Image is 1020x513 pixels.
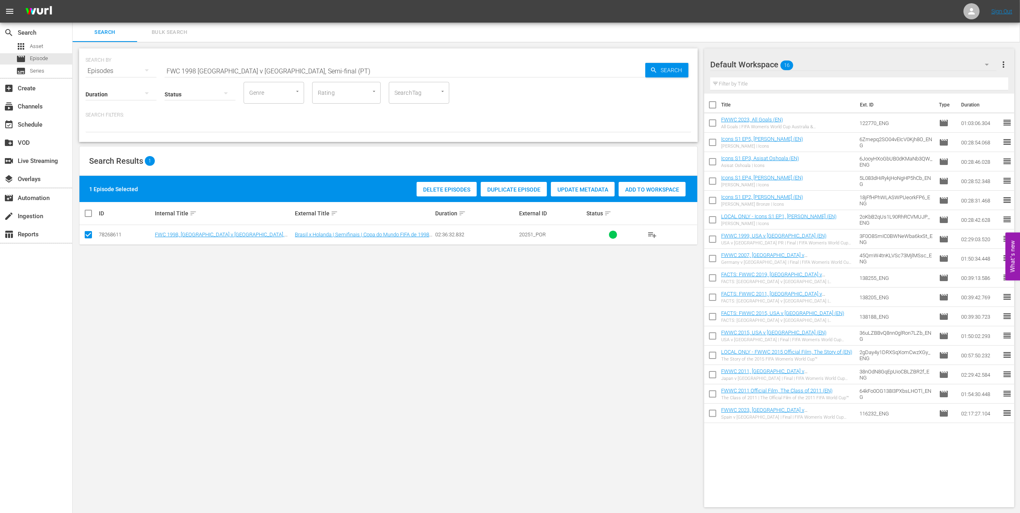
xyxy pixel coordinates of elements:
span: reorder [1002,292,1012,302]
td: 38nOdN8GqEpUioCBLZBR2f_ENG [856,365,936,384]
a: FACTS: FWWC 2015, USA v [GEOGRAPHIC_DATA] (EN) [721,310,844,316]
div: USA v [GEOGRAPHIC_DATA] | Final | FIFA Women's World Cup Canada 2015™ | Full Match Replay [721,337,853,342]
div: 78268611 [99,231,152,238]
span: 1 [145,156,155,166]
span: reorder [1002,350,1012,360]
div: External Title [295,209,432,218]
div: [PERSON_NAME] Bronze | Icons [721,202,803,207]
a: Sign Out [991,8,1012,15]
span: Episode [939,273,949,283]
td: 02:29:03.520 [958,229,1002,249]
span: Search [4,28,14,38]
p: Search Filters: [86,112,691,119]
div: External ID [519,210,584,217]
span: Episode [939,409,949,418]
div: The Story of the 2015 FIFA Women's World Cup™ [721,357,852,362]
span: reorder [1002,253,1012,263]
div: Germany v [GEOGRAPHIC_DATA] | Final | FIFA Women's World Cup [GEOGRAPHIC_DATA] 2007™ | Full Match... [721,260,853,265]
span: reorder [1002,408,1012,418]
span: Episode [16,54,26,64]
span: reorder [1002,137,1012,147]
span: Episode [939,196,949,205]
td: 122770_ENG [856,113,936,133]
span: sort [604,210,611,217]
th: Type [934,94,956,116]
td: 116232_ENG [856,404,936,423]
td: 00:39:30.723 [958,307,1002,326]
span: Duplicate Episode [481,186,547,193]
img: ans4CAIJ8jUAAAAAAAAAAAAAAAAAAAAAAAAgQb4GAAAAAAAAAAAAAAAAAAAAAAAAJMjXAAAAAAAAAAAAAAAAAAAAAAAAgAT5G... [19,2,58,21]
span: VOD [4,138,14,148]
th: Duration [956,94,1005,116]
a: FWWC 2015, USA v [GEOGRAPHIC_DATA] (EN) [721,329,826,336]
div: Japan v [GEOGRAPHIC_DATA] | Final | FIFA Women's World Cup [GEOGRAPHIC_DATA] 2011™ | Full Match R... [721,376,853,381]
span: reorder [1002,369,1012,379]
div: All Goals | FIFA Women's World Cup Australia & [GEOGRAPHIC_DATA] 2023™ [721,124,853,129]
span: reorder [1002,215,1012,224]
div: Asisat Oshoala | Icons [721,163,799,168]
span: reorder [1002,176,1012,186]
span: Episode [939,215,949,225]
a: Icons S1 EP2, [PERSON_NAME] (EN) [721,194,803,200]
td: 5L083dHiRykjHoNgHP5hCb_ENG [856,171,936,191]
td: 138188_ENG [856,307,936,326]
span: Series [30,67,44,75]
a: FWWC 2011 Official Film, The Class of 2011 (EN) [721,388,832,394]
td: 01:54:30.448 [958,384,1002,404]
span: Episode [939,292,949,302]
span: Update Metadata [551,186,615,193]
td: 64kFo0OG138I3PXbsLHOTl_ENG [856,384,936,404]
button: Search [645,63,688,77]
span: Bulk Search [142,28,197,37]
span: Episode [939,389,949,399]
div: USA v [GEOGRAPHIC_DATA] PR | Final | FIFA Women's World Cup [GEOGRAPHIC_DATA] 1999™ | Full Match ... [721,240,853,246]
span: Episode [30,54,48,63]
button: Update Metadata [551,182,615,196]
span: Episode [939,331,949,341]
span: Search Results [89,156,143,166]
span: Search [657,63,688,77]
td: 36uLZBBvQ8nn0glRon7LZb_ENG [856,326,936,346]
a: FACTS: FWWC 2019, [GEOGRAPHIC_DATA] v [GEOGRAPHIC_DATA] (EN) [721,271,825,284]
a: Icons S1 EP4, [PERSON_NAME] (EN) [721,175,803,181]
span: Automation [4,193,14,203]
a: LOCAL ONLY - FWWC 2015 Official Film, The Story of (EN) [721,349,852,355]
div: 1 Episode Selected [89,185,138,193]
span: Episode [939,176,949,186]
td: 138205_ENG [856,288,936,307]
button: Duplicate Episode [481,182,547,196]
button: Add to Workspace [619,182,686,196]
span: Add to Workspace [619,186,686,193]
span: reorder [1002,331,1012,340]
span: 16 [780,57,793,74]
td: 6JooyHXoGbUB0dKMaNb3QW_ENG [856,152,936,171]
td: 18jFfHPhWLASWPUeorkFP6_ENG [856,191,936,210]
span: sort [331,210,338,217]
span: reorder [1002,156,1012,166]
td: 02:17:27.104 [958,404,1002,423]
span: 20251_POR [519,231,546,238]
a: FWWC 2023, [GEOGRAPHIC_DATA] v [GEOGRAPHIC_DATA] (EN) [721,407,807,419]
button: Delete Episodes [417,182,477,196]
span: Channels [4,102,14,111]
div: Episodes [86,60,156,82]
th: Ext. ID [855,94,934,116]
td: 01:03:06.304 [958,113,1002,133]
span: more_vert [999,60,1008,69]
div: Duration [435,209,517,218]
div: ID [99,210,152,217]
a: FWWC 1999, USA v [GEOGRAPHIC_DATA] (EN) [721,233,826,239]
span: Live Streaming [4,156,14,166]
span: reorder [1002,234,1012,244]
div: Spain v [GEOGRAPHIC_DATA] | Final | FIFA Women's World Cup Australia & [GEOGRAPHIC_DATA] 2023™ | ... [721,415,853,420]
button: Open [439,88,446,95]
a: Icons S1 EP5, [PERSON_NAME] (EN) [721,136,803,142]
span: sort [459,210,466,217]
button: playlist_add [642,225,662,244]
div: Internal Title [155,209,292,218]
span: reorder [1002,311,1012,321]
span: Overlays [4,174,14,184]
div: The Class of 2011 | The Official Film of the 2011 FIFA World Cup™ [721,395,849,400]
div: [PERSON_NAME] | Icons [721,182,803,188]
span: Asset [30,42,43,50]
